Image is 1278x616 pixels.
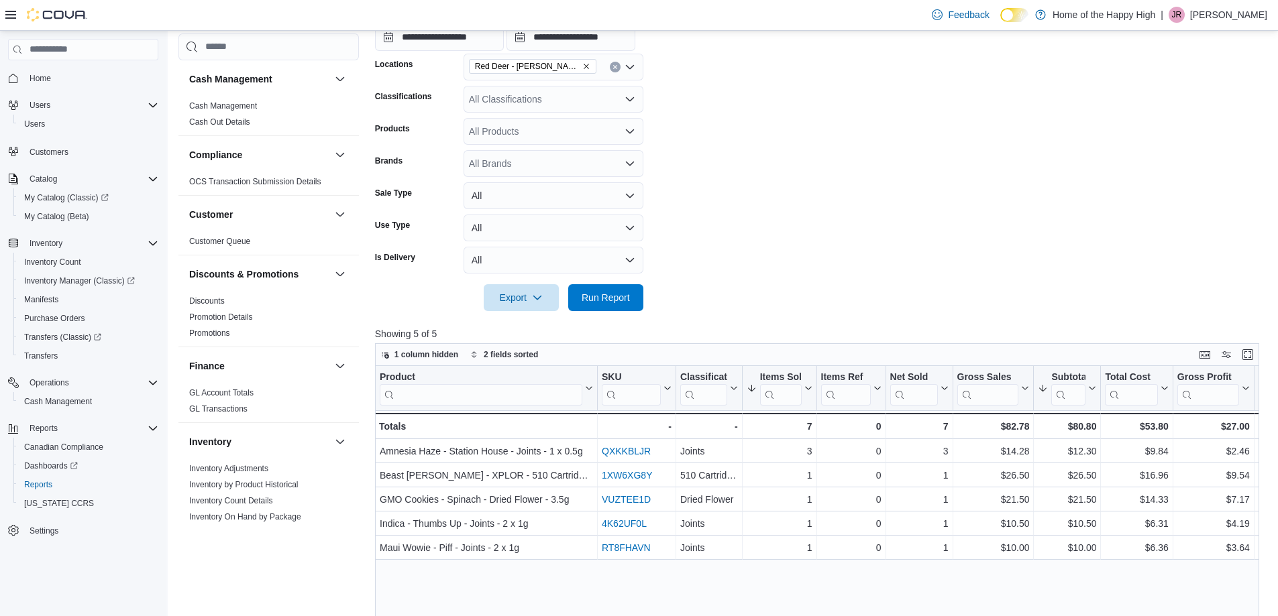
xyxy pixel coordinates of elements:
[1177,418,1250,434] div: $27.00
[13,309,164,328] button: Purchase Orders
[625,62,635,72] button: Open list of options
[1105,540,1168,556] div: $6.36
[890,443,948,459] div: 3
[492,284,551,311] span: Export
[189,236,250,247] span: Customer Queue
[602,418,672,434] div: -
[375,156,403,166] label: Brands
[747,515,812,532] div: 1
[24,143,158,160] span: Customers
[24,351,58,361] span: Transfers
[957,371,1029,406] button: Gross Sales
[957,443,1029,459] div: $14.28
[24,396,92,407] span: Cash Management
[332,358,348,374] button: Finance
[602,494,651,505] a: VUZTEE1D
[610,62,621,72] button: Clear input
[189,101,257,111] span: Cash Management
[30,100,50,111] span: Users
[27,8,87,21] img: Cova
[24,257,81,267] span: Inventory Count
[380,491,593,507] div: GMO Cookies - Spinach - Dried Flower - 3.5g
[24,97,56,113] button: Users
[19,190,158,206] span: My Catalog (Classic)
[1038,371,1096,406] button: Subtotal
[189,237,250,246] a: Customer Queue
[189,464,268,473] a: Inventory Adjustments
[3,96,164,115] button: Users
[178,293,359,347] div: Discounts & Promotions
[820,443,881,459] div: 0
[820,371,881,406] button: Items Ref
[19,254,158,270] span: Inventory Count
[189,404,248,414] span: GL Transactions
[747,491,812,507] div: 1
[24,235,158,251] span: Inventory
[1177,491,1250,507] div: $7.17
[957,371,1018,384] div: Gross Sales
[1177,540,1250,556] div: $3.64
[375,252,415,263] label: Is Delivery
[24,442,103,452] span: Canadian Compliance
[30,174,57,184] span: Catalog
[13,347,164,365] button: Transfers
[680,443,738,459] div: Joints
[375,220,410,231] label: Use Type
[19,292,158,308] span: Manifests
[760,371,802,406] div: Items Sold
[1053,7,1155,23] p: Home of the Happy High
[926,1,994,28] a: Feedback
[13,271,164,290] a: Inventory Manager (Classic)
[1038,418,1096,434] div: $80.80
[178,233,359,255] div: Customer
[189,328,230,338] a: Promotions
[189,148,329,162] button: Compliance
[19,329,158,345] span: Transfers (Classic)
[747,371,812,406] button: Items Sold
[957,515,1029,532] div: $10.50
[30,73,51,84] span: Home
[375,91,432,102] label: Classifications
[1105,371,1157,384] div: Total Cost
[957,540,1029,556] div: $10.00
[957,418,1029,434] div: $82.78
[890,371,937,384] div: Net Sold
[189,480,299,489] a: Inventory by Product Historical
[24,97,158,113] span: Users
[13,115,164,133] button: Users
[1105,418,1168,434] div: $53.80
[820,491,881,507] div: 0
[24,211,89,222] span: My Catalog (Beta)
[680,491,738,507] div: Dried Flower
[380,371,582,406] div: Product
[957,371,1018,406] div: Gross Sales
[820,371,870,406] div: Items Ref
[189,208,233,221] h3: Customer
[602,371,661,384] div: SKU
[380,540,593,556] div: Maui Wowie - Piff - Joints - 2 x 1g
[1240,347,1256,363] button: Enter fullscreen
[19,458,158,474] span: Dashboards
[747,467,812,483] div: 1
[189,496,273,505] a: Inventory Count Details
[820,418,881,434] div: 0
[890,515,948,532] div: 1
[680,371,738,406] button: Classification
[1000,22,1001,23] span: Dark Mode
[19,348,63,364] a: Transfers
[379,418,593,434] div: Totals
[19,458,83,474] a: Dashboards
[24,171,158,187] span: Catalog
[1038,467,1096,483] div: $26.50
[24,235,68,251] button: Inventory
[332,206,348,223] button: Customer
[24,192,109,203] span: My Catalog (Classic)
[189,267,299,281] h3: Discounts & Promotions
[1169,7,1185,23] div: Jeremy Russell
[13,392,164,411] button: Cash Management
[890,371,948,406] button: Net Sold
[602,518,647,529] a: 4K62UF0L
[3,141,164,161] button: Customers
[394,349,458,360] span: 1 column hidden
[19,273,158,289] span: Inventory Manager (Classic)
